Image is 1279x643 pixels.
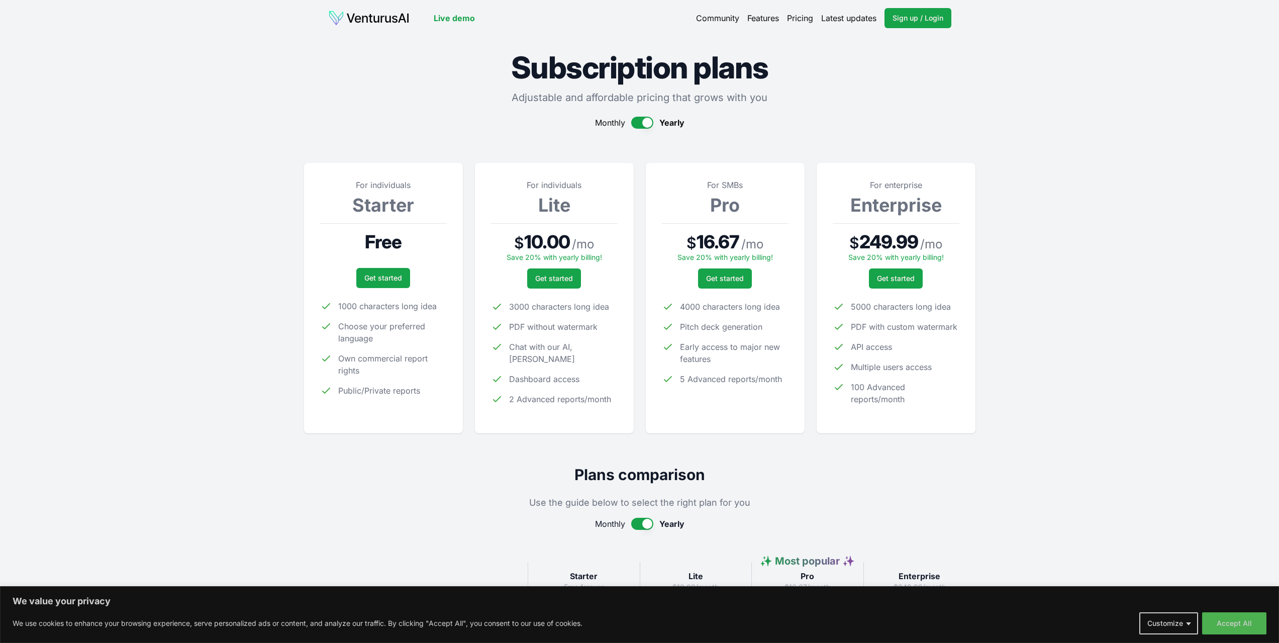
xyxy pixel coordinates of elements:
p: Free forever [536,582,632,592]
a: Features [747,12,779,24]
p: For individuals [491,179,618,191]
p: We use cookies to enhance your browsing experience, serve personalized ads or content, and analyz... [13,617,582,629]
div: v 4.0.25 [28,16,49,24]
span: Chat with our AI, [PERSON_NAME] [509,341,618,365]
span: 16.67 [697,232,740,252]
img: website_grey.svg [16,26,24,34]
span: $ [514,234,524,252]
a: Get started [527,268,581,289]
span: API access [851,341,892,353]
h3: Starter [536,570,632,582]
h2: Plans comparison [304,466,975,484]
span: Save 20% with yearly billing! [677,253,773,261]
a: Latest updates [821,12,876,24]
span: Multiple users access [851,361,932,373]
div: Keywords by Traffic [111,64,169,71]
span: / mo [572,236,594,252]
span: Early access to major new features [680,341,789,365]
h3: Pro [662,195,789,215]
a: Community [696,12,739,24]
span: Yearly [659,518,684,530]
span: 10.00 [524,232,570,252]
p: For individuals [320,179,447,191]
span: 100 Advanced reports/month [851,381,959,405]
span: Monthly [595,117,625,129]
p: For enterprise [833,179,959,191]
span: Save 20% with yearly billing! [848,253,944,261]
p: $16.67/month [760,582,855,592]
h1: Subscription plans [304,52,975,82]
span: 3000 characters long idea [509,301,609,313]
span: 2 Advanced reports/month [509,393,611,405]
span: 4000 characters long idea [680,301,780,313]
span: Save 20% with yearly billing! [507,253,602,261]
h3: Lite [491,195,618,215]
p: $249.99/month [872,582,967,592]
span: Pitch deck generation [680,321,762,333]
span: 5000 characters long idea [851,301,951,313]
span: Dashboard access [509,373,579,385]
h3: Lite [648,570,744,582]
span: Choose your preferred language [338,320,447,344]
button: Customize [1139,612,1198,634]
a: Sign up / Login [884,8,951,28]
a: Get started [698,268,752,289]
p: For SMBs [662,179,789,191]
h3: Starter [320,195,447,215]
span: PDF with custom watermark [851,321,957,333]
img: tab_keywords_by_traffic_grey.svg [100,63,108,71]
a: Live demo [434,12,475,24]
span: / mo [920,236,942,252]
a: Pricing [787,12,813,24]
span: Monthly [595,518,625,530]
span: ✨ Most popular ✨ [760,555,855,567]
span: PDF without watermark [509,321,598,333]
span: 5 Advanced reports/month [680,373,782,385]
div: Domain Overview [38,64,90,71]
span: Free [365,232,402,252]
span: Yearly [659,117,684,129]
p: $10.00/month [648,582,744,592]
h3: Enterprise [833,195,959,215]
p: Use the guide below to select the right plan for you [304,496,975,510]
a: Get started [869,268,923,289]
img: logo [328,10,410,26]
button: Accept All [1202,612,1266,634]
img: tab_domain_overview_orange.svg [27,63,35,71]
span: Public/Private reports [338,385,420,397]
p: Adjustable and affordable pricing that grows with you [304,90,975,105]
span: $ [849,234,859,252]
div: Domain: [DOMAIN_NAME] [26,26,111,34]
span: 249.99 [859,232,918,252]
img: logo_orange.svg [16,16,24,24]
span: $ [686,234,697,252]
span: Sign up / Login [893,13,943,23]
h3: Enterprise [872,570,967,582]
a: Get started [356,268,410,288]
p: We value your privacy [13,595,1266,607]
span: / mo [741,236,763,252]
span: Own commercial report rights [338,352,447,377]
h3: Pro [760,570,855,582]
span: 1000 characters long idea [338,300,437,312]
